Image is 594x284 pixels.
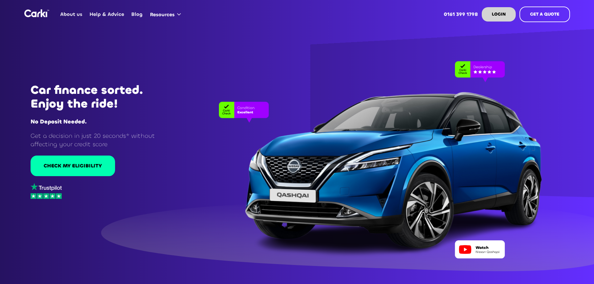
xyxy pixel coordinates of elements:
[519,7,570,22] a: GET A QUOTE
[440,2,481,26] a: 0161 399 1798
[482,7,516,22] a: LOGIN
[31,156,115,176] a: CHECK MY ELIGIBILITY
[146,2,187,26] div: Resources
[530,11,559,17] strong: GET A QUOTE
[444,11,478,17] strong: 0161 399 1798
[128,2,146,26] a: Blog
[31,183,62,191] img: trustpilot
[31,132,170,149] p: Get a decision in just 20 seconds* without affecting your credit score
[44,162,102,169] div: CHECK MY ELIGIBILITY
[24,9,49,17] img: Logo
[24,9,49,17] a: home
[150,11,175,18] div: Resources
[86,2,128,26] a: Help & Advice
[31,83,170,111] h1: Car finance sorted. Enjoy the ride!
[31,193,62,199] img: stars
[31,118,87,125] strong: No Deposit Needed.
[57,2,86,26] a: About us
[492,11,506,17] strong: LOGIN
